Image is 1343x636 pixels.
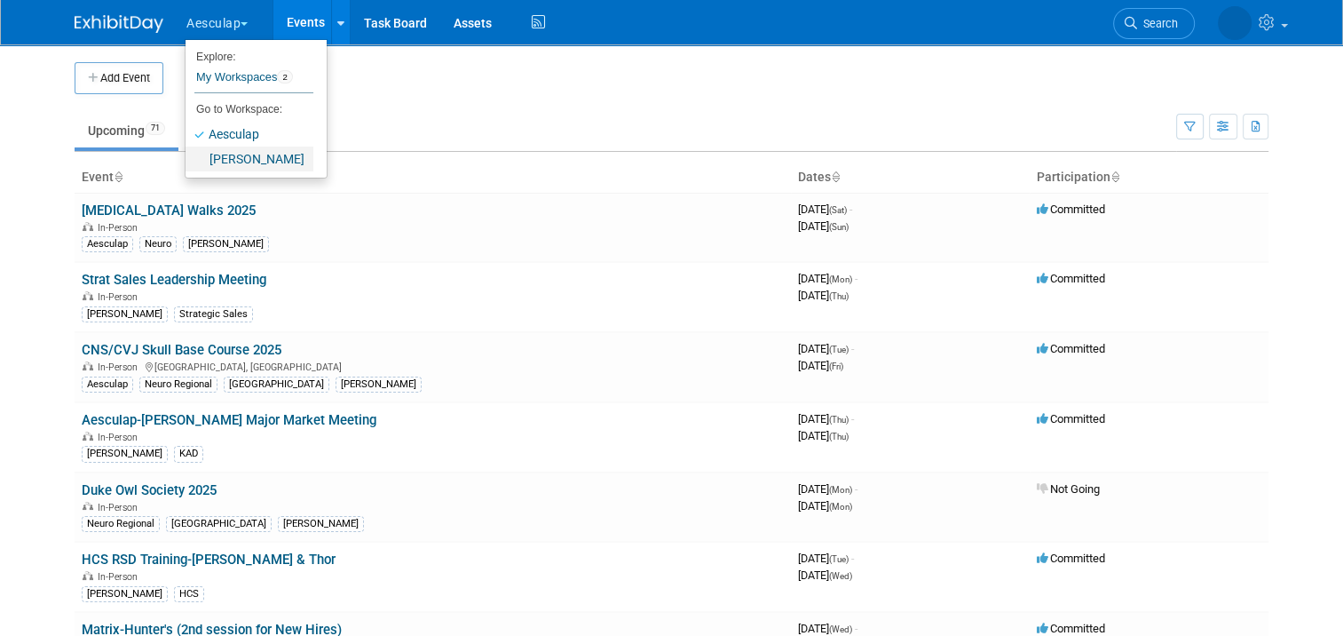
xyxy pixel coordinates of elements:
[798,482,857,496] span: [DATE]
[139,236,177,252] div: Neuro
[83,362,93,370] img: In-Person Event
[798,622,857,635] span: [DATE]
[277,70,292,84] span: 2
[851,412,854,425] span: -
[139,377,217,393] div: Neuro Regional
[829,362,843,371] span: (Fri)
[336,377,422,393] div: [PERSON_NAME]
[186,122,313,147] a: Aesculap
[98,362,143,373] span: In-Person
[83,222,93,231] img: In-Person Event
[98,432,143,443] span: In-Person
[166,516,272,532] div: [GEOGRAPHIC_DATA]
[1037,622,1105,635] span: Committed
[82,552,336,568] a: HCS RSD Training-[PERSON_NAME] & Thor
[114,170,122,184] a: Sort by Event Name
[82,359,784,373] div: [GEOGRAPHIC_DATA], [GEOGRAPHIC_DATA]
[98,502,143,513] span: In-Person
[98,291,143,303] span: In-Person
[182,114,259,147] a: Past417
[849,203,852,216] span: -
[798,568,852,582] span: [DATE]
[829,432,849,441] span: (Thu)
[1037,342,1105,355] span: Committed
[1113,8,1195,39] a: Search
[1037,482,1100,496] span: Not Going
[75,15,163,33] img: ExhibitDay
[224,377,329,393] div: [GEOGRAPHIC_DATA]
[183,236,269,252] div: [PERSON_NAME]
[82,482,217,498] a: Duke Owl Society 2025
[174,586,204,602] div: HCS
[83,432,93,441] img: In-Person Event
[75,62,163,94] button: Add Event
[98,571,143,583] span: In-Person
[186,98,313,121] li: Go to Workspace:
[829,222,849,232] span: (Sun)
[1030,163,1268,193] th: Participation
[82,516,160,532] div: Neuro Regional
[798,552,854,565] span: [DATE]
[855,482,857,496] span: -
[82,446,168,462] div: [PERSON_NAME]
[829,274,852,284] span: (Mon)
[194,62,313,92] a: My Workspaces2
[98,222,143,234] span: In-Person
[1137,17,1178,30] span: Search
[829,502,852,512] span: (Mon)
[798,219,849,233] span: [DATE]
[798,412,854,425] span: [DATE]
[75,163,791,193] th: Event
[82,342,281,358] a: CNS/CVJ Skull Base Course 2025
[829,554,849,564] span: (Tue)
[174,306,253,322] div: Strategic Sales
[829,571,852,581] span: (Wed)
[798,203,852,216] span: [DATE]
[83,291,93,300] img: In-Person Event
[829,624,852,634] span: (Wed)
[1218,6,1252,40] img: Savannah Jones
[1037,412,1105,425] span: Committed
[798,342,854,355] span: [DATE]
[82,377,133,393] div: Aesculap
[1037,203,1105,216] span: Committed
[278,516,364,532] div: [PERSON_NAME]
[851,342,854,355] span: -
[798,359,843,372] span: [DATE]
[146,122,165,135] span: 71
[82,203,256,219] a: [MEDICAL_DATA] Walks 2025
[82,306,168,322] div: [PERSON_NAME]
[851,552,854,565] span: -
[82,412,376,428] a: Aesculap-[PERSON_NAME] Major Market Meeting
[75,114,178,147] a: Upcoming71
[855,622,857,635] span: -
[829,345,849,354] span: (Tue)
[174,446,203,462] div: KAD
[82,586,168,602] div: [PERSON_NAME]
[798,429,849,442] span: [DATE]
[829,485,852,495] span: (Mon)
[829,205,847,215] span: (Sat)
[186,147,313,171] a: [PERSON_NAME]
[791,163,1030,193] th: Dates
[82,236,133,252] div: Aesculap
[831,170,840,184] a: Sort by Start Date
[186,46,313,62] li: Explore:
[82,272,266,288] a: Strat Sales Leadership Meeting
[829,291,849,301] span: (Thu)
[1037,552,1105,565] span: Committed
[83,502,93,511] img: In-Person Event
[798,499,852,513] span: [DATE]
[798,289,849,302] span: [DATE]
[829,415,849,425] span: (Thu)
[1037,272,1105,285] span: Committed
[855,272,857,285] span: -
[1110,170,1119,184] a: Sort by Participation Type
[83,571,93,580] img: In-Person Event
[798,272,857,285] span: [DATE]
